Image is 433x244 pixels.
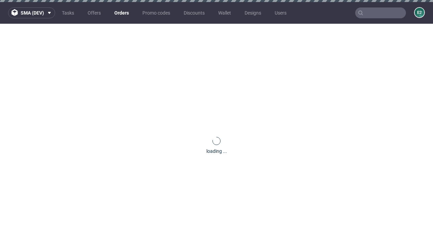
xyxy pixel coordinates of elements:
a: Designs [241,7,265,18]
a: Orders [110,7,133,18]
a: Offers [84,7,105,18]
a: Wallet [214,7,235,18]
figcaption: e2 [415,8,424,17]
a: Discounts [180,7,209,18]
a: Promo codes [138,7,174,18]
a: Tasks [58,7,78,18]
button: sma (dev) [8,7,55,18]
span: sma (dev) [21,11,44,15]
a: Users [271,7,291,18]
div: loading ... [206,148,227,155]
